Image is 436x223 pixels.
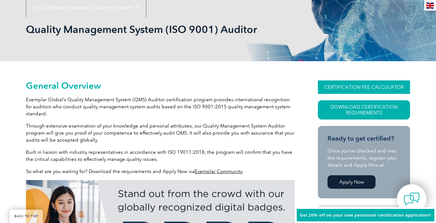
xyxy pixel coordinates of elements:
a: BACK TO TOP [10,210,43,223]
span: Get 20% off on your new personnel certification application! [300,213,431,218]
p: Through extensive examination of your knowledge and personal attributes, our Quality Management S... [26,122,295,144]
h3: Ready to get certified? [327,135,400,143]
img: en [426,3,434,9]
p: Once you’ve checked and met the requirements, register your details and Apply Now at [327,147,400,169]
p: So what are you waiting for? Download the requirements and Apply Now via . [26,168,295,175]
p: Exemplar Global’s Quality Management System (QMS) Auditor certification program provides internat... [26,96,295,117]
a: CERTIFICATION FEE CALCULATOR [318,80,410,94]
a: Exemplar Community [195,169,242,174]
a: Download Certification Requirements [318,100,410,120]
h1: Quality Management System (ISO 9001) Auditor [26,23,272,36]
h2: General Overview [26,80,295,91]
p: Built in liaison with industry representatives in accordance with ISO 19011:2018, the program wil... [26,149,295,163]
img: contact-chat.png [404,191,420,207]
a: Apply Now [327,175,375,189]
